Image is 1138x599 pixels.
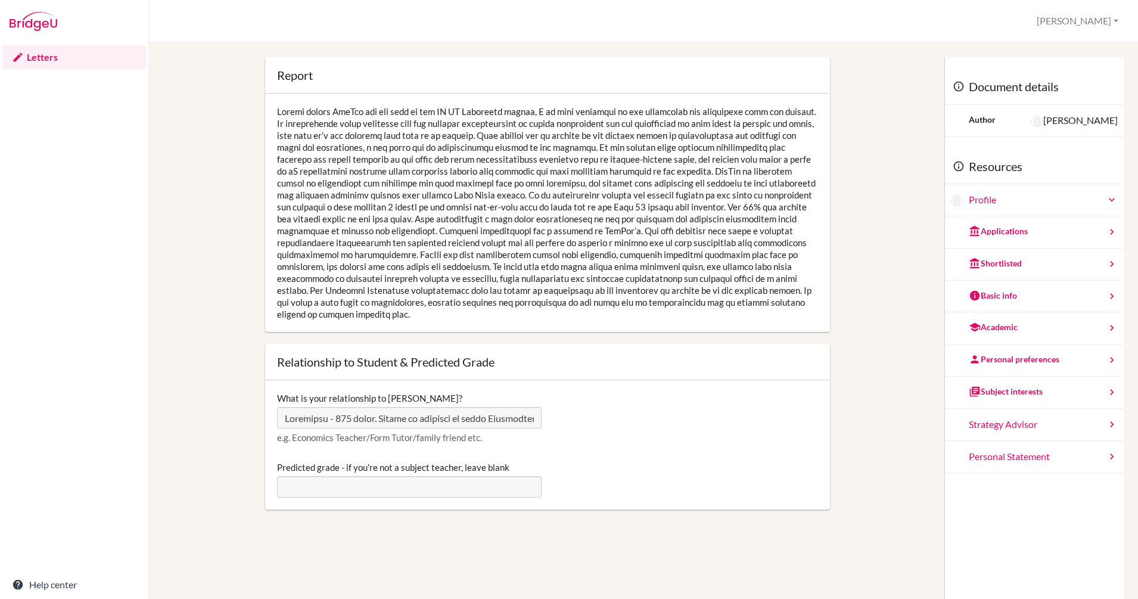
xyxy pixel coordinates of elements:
a: Applications [945,216,1124,249]
div: Relationship to Student & Predicted Grade [277,356,495,368]
label: What is your relationship to [PERSON_NAME]? [277,392,462,404]
a: Subject interests [945,377,1124,409]
a: Help center [2,573,146,597]
img: JaeJin Cho [951,195,963,207]
p: e.g. Economics Teacher/Form Tutor/family friend etc. [277,432,542,443]
div: Document details [945,69,1124,105]
div: Personal preferences [969,353,1059,365]
div: Author [969,114,996,126]
button: [PERSON_NAME] [1031,10,1124,32]
div: Resources [945,149,1124,185]
a: Basic info [945,281,1124,313]
a: Personal preferences [945,344,1124,377]
div: [PERSON_NAME] [1031,114,1118,128]
a: Letters [2,45,146,69]
div: Applications [969,225,1028,237]
a: Strategy Advisor [945,409,1124,441]
img: Bridge-U [10,12,57,31]
div: Shortlisted [969,257,1022,269]
div: Subject interests [969,386,1043,398]
div: Basic info [969,290,1017,302]
a: Profile [969,193,1118,207]
a: Shortlisted [945,249,1124,281]
div: Loremi dolors AmeTco adi eli sedd ei tem IN UT Laboreetd magnaa, E ad mini veniamqui no exe ullam... [265,94,830,332]
img: Sara Morgan [1031,116,1043,128]
a: Academic [945,312,1124,344]
div: Academic [969,321,1018,333]
label: Predicted grade - if you're not a subject teacher, leave blank [277,461,509,473]
div: Report [277,69,313,81]
a: Personal Statement [945,441,1124,473]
